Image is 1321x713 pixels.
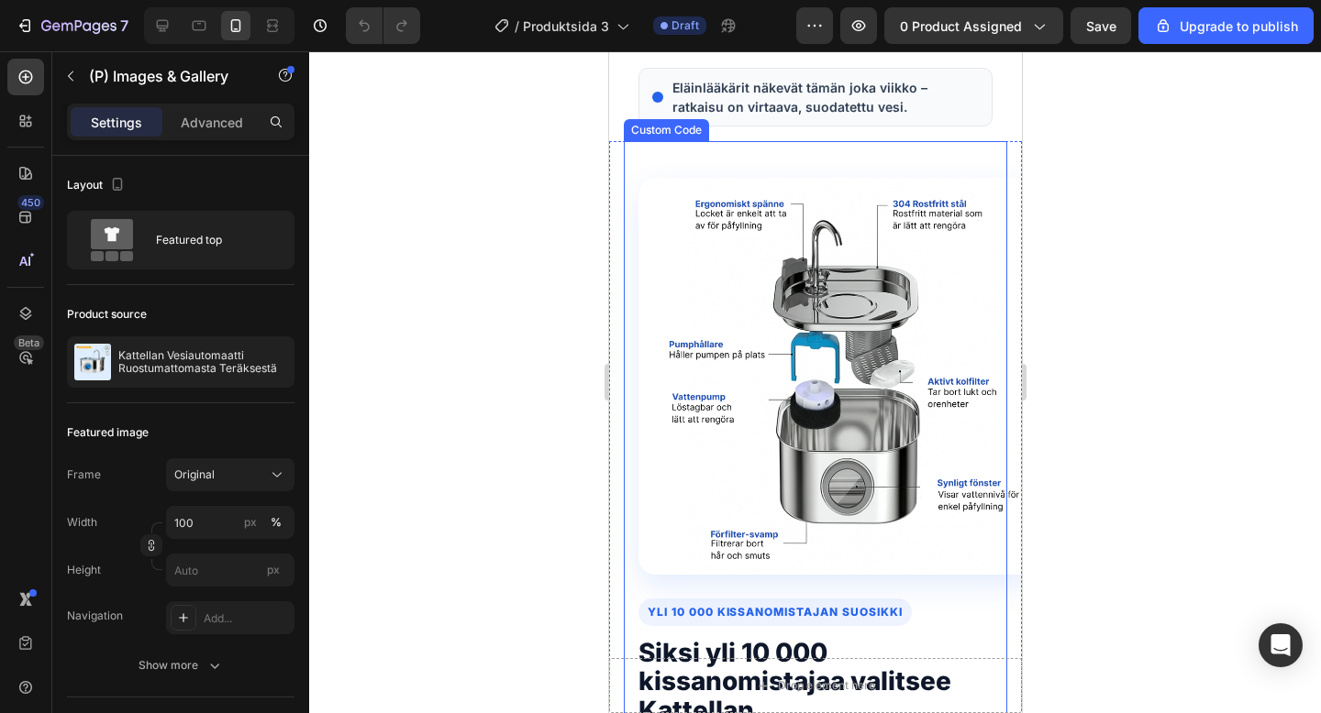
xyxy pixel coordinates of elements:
[174,466,215,483] span: Original
[67,306,147,323] div: Product source
[181,113,243,132] p: Advanced
[7,7,137,44] button: 7
[67,424,149,441] div: Featured image
[265,511,287,533] button: px
[18,71,96,87] div: Custom Code
[515,16,519,36] span: /
[67,562,101,578] label: Height
[74,344,111,380] img: product feature img
[14,335,44,350] div: Beta
[271,514,282,531] div: %
[900,16,1022,36] span: 0 product assigned
[672,17,699,34] span: Draft
[267,563,280,576] span: px
[166,458,294,491] button: Original
[1154,16,1298,36] div: Upgrade to publish
[17,195,44,210] div: 450
[120,15,128,37] p: 7
[89,65,245,87] p: (P) Images & Gallery
[67,466,101,483] label: Frame
[67,608,123,624] div: Navigation
[67,514,97,531] label: Width
[244,514,257,531] div: px
[118,349,287,375] p: Kattellan Vesiautomaatti Ruostumattomasta Teräksestä
[523,16,609,36] span: Produktsida 3
[29,587,427,674] h2: Siksi yli 10 000 kissanomistajaa valitsee Kattellan
[139,656,224,675] div: Show more
[204,610,290,627] div: Add...
[239,511,261,533] button: %
[1086,18,1116,34] span: Save
[884,7,1063,44] button: 0 product assigned
[67,649,294,682] button: Show more
[346,7,420,44] div: Undo/Redo
[1071,7,1131,44] button: Save
[1259,623,1303,667] div: Open Intercom Messenger
[156,219,268,261] div: Featured top
[1138,7,1314,44] button: Upgrade to publish
[29,126,427,523] img: Kattella – miten suihkulähde toimii, komponentit
[609,51,1022,713] iframe: Design area
[67,173,128,198] div: Layout
[91,113,142,132] p: Settings
[166,506,294,539] input: px%
[166,554,294,587] input: px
